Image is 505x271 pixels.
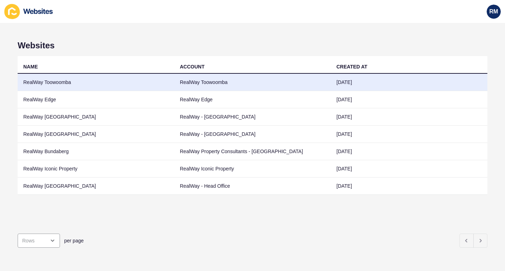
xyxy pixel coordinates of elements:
[18,126,174,143] td: RealWay [GEOGRAPHIC_DATA]
[174,160,331,177] td: RealWay Iconic Property
[331,126,487,143] td: [DATE]
[174,91,331,108] td: RealWay Edge
[174,74,331,91] td: RealWay Toowoomba
[18,160,174,177] td: RealWay Iconic Property
[174,126,331,143] td: RealWay - [GEOGRAPHIC_DATA]
[64,237,84,244] span: per page
[331,160,487,177] td: [DATE]
[174,177,331,195] td: RealWay - Head Office
[18,143,174,160] td: RealWay Bundaberg
[331,108,487,126] td: [DATE]
[174,143,331,160] td: RealWay Property Consultants - [GEOGRAPHIC_DATA]
[18,177,174,195] td: RealWay [GEOGRAPHIC_DATA]
[18,108,174,126] td: RealWay [GEOGRAPHIC_DATA]
[18,41,487,50] h1: Websites
[18,234,60,248] div: open menu
[331,143,487,160] td: [DATE]
[23,63,38,70] div: NAME
[331,91,487,108] td: [DATE]
[180,63,205,70] div: ACCOUNT
[489,8,498,15] span: RM
[331,74,487,91] td: [DATE]
[18,74,174,91] td: RealWay Toowoomba
[336,63,367,70] div: CREATED AT
[331,177,487,195] td: [DATE]
[18,91,174,108] td: RealWay Edge
[174,108,331,126] td: RealWay - [GEOGRAPHIC_DATA]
